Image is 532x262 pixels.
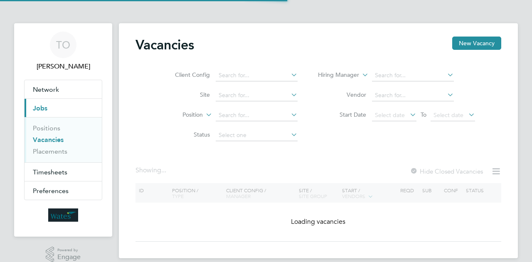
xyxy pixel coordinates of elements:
[318,111,366,118] label: Start Date
[57,254,81,261] span: Engage
[33,86,59,93] span: Network
[318,91,366,98] label: Vendor
[25,117,102,162] div: Jobs
[162,91,210,98] label: Site
[24,208,102,222] a: Go to home page
[162,131,210,138] label: Status
[216,110,298,121] input: Search for...
[25,99,102,117] button: Jobs
[372,70,454,81] input: Search for...
[24,32,102,71] a: TO[PERSON_NAME]
[452,37,501,50] button: New Vacancy
[161,166,166,174] span: ...
[135,166,168,175] div: Showing
[33,136,64,144] a: Vacancies
[162,71,210,78] label: Client Config
[33,147,67,155] a: Placements
[433,111,463,119] span: Select date
[25,181,102,200] button: Preferences
[311,71,359,79] label: Hiring Manager
[216,130,298,141] input: Select one
[33,104,47,112] span: Jobs
[418,109,429,120] span: To
[25,80,102,98] button: Network
[14,23,112,237] nav: Main navigation
[33,124,60,132] a: Positions
[25,163,102,181] button: Timesheets
[57,247,81,254] span: Powered by
[33,187,69,195] span: Preferences
[410,167,483,175] label: Hide Closed Vacancies
[33,168,67,176] span: Timesheets
[24,61,102,71] span: Tyran Oscislawski
[216,90,298,101] input: Search for...
[48,208,78,222] img: wates-logo-retina.png
[216,70,298,81] input: Search for...
[375,111,405,119] span: Select date
[135,37,194,53] h2: Vacancies
[155,111,203,119] label: Position
[56,39,70,50] span: TO
[372,90,454,101] input: Search for...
